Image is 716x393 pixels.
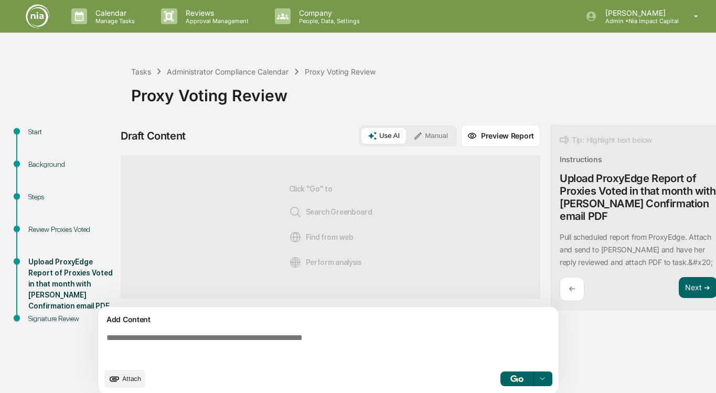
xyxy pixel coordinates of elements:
[167,67,288,76] div: Administrator Compliance Calendar
[131,78,711,105] div: Proxy Voting Review
[177,8,254,17] p: Reviews
[121,130,186,142] div: Draft Content
[461,125,540,147] button: Preview Report
[28,159,114,170] div: Background
[597,8,679,17] p: [PERSON_NAME]
[289,231,354,243] span: Find from web
[500,371,534,386] button: Go
[682,358,711,387] iframe: Open customer support
[597,17,679,25] p: Admin • Nia Impact Capital
[289,256,302,269] img: Analysis
[28,257,114,312] div: Upload ProxyEdge Report of Proxies Voted in that month with [PERSON_NAME] Confirmation email PDF
[28,192,114,203] div: Steps
[560,232,713,267] p: ​Pull scheduled report from ProxyEdge. Attach and send to [PERSON_NAME] and have her reply review...
[104,313,552,326] div: Add Content
[510,375,523,382] img: Go
[177,17,254,25] p: Approval Management
[104,370,145,388] button: upload document
[291,17,365,25] p: People, Data, Settings
[28,224,114,235] div: Review Proxies Voted
[28,126,114,137] div: Start
[25,4,50,29] img: logo
[289,173,372,281] div: Click "Go" to
[289,231,302,243] img: Web
[87,17,140,25] p: Manage Tasks
[305,67,376,76] div: Proxy Voting Review
[560,155,602,164] div: Instructions
[87,8,140,17] p: Calendar
[28,313,114,324] div: Signature Review
[289,206,372,218] span: Search Greenboard
[560,134,652,146] div: Tip: Highlight text below
[407,128,454,144] button: Manual
[131,67,151,76] div: Tasks
[569,284,575,294] p: ←
[289,256,362,269] span: Perform analysis
[361,128,406,144] button: Use AI
[122,375,141,383] span: Attach
[291,8,365,17] p: Company
[289,206,302,218] img: Search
